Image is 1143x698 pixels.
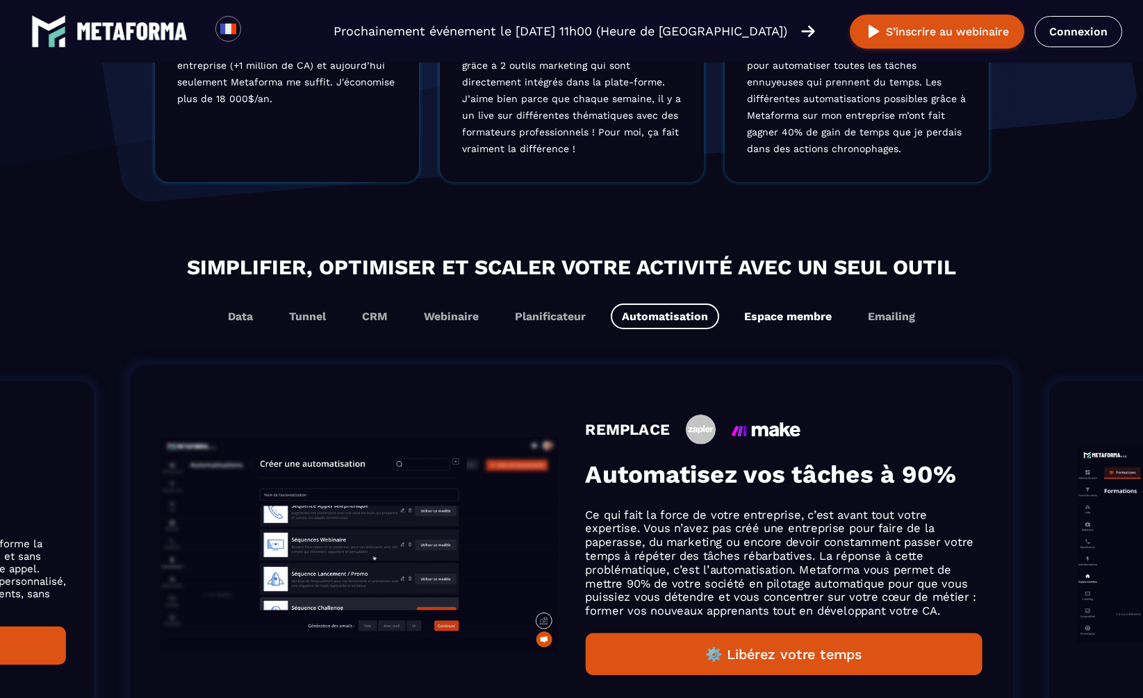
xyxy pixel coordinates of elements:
[611,304,719,329] button: Automatisation
[334,22,787,41] p: Prochainement événement le [DATE] 11h00 (Heure de [GEOGRAPHIC_DATA])
[253,23,263,40] input: Search for option
[585,420,670,438] h4: REMPLACE
[413,304,490,329] button: Webinaire
[504,304,597,329] button: Planificateur
[733,304,843,329] button: Espace membre
[732,422,800,437] img: icon
[217,304,264,329] button: Data
[585,508,982,618] p: Ce qui fait la force de votre entreprise, c’est avant tout votre expertise. Vous n’avez pas créé ...
[278,304,337,329] button: Tunnel
[585,633,982,676] button: ⚙️ Libérez votre temps
[1035,16,1122,47] a: Connexion
[857,304,926,329] button: Emailing
[801,24,815,39] img: arrow-right
[351,304,399,329] button: CRM
[865,23,882,40] img: play
[585,460,982,489] h3: Automatisez vos tâches à 90%
[850,15,1024,49] button: S’inscrire au webinaire
[161,437,558,652] img: gif
[76,22,188,40] img: logo
[241,16,275,47] div: Search for option
[685,414,716,444] img: icon
[14,251,1129,283] h2: Simplifier, optimiser et scaler votre activité avec un seul outil
[220,20,237,38] img: fr
[31,14,66,49] img: logo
